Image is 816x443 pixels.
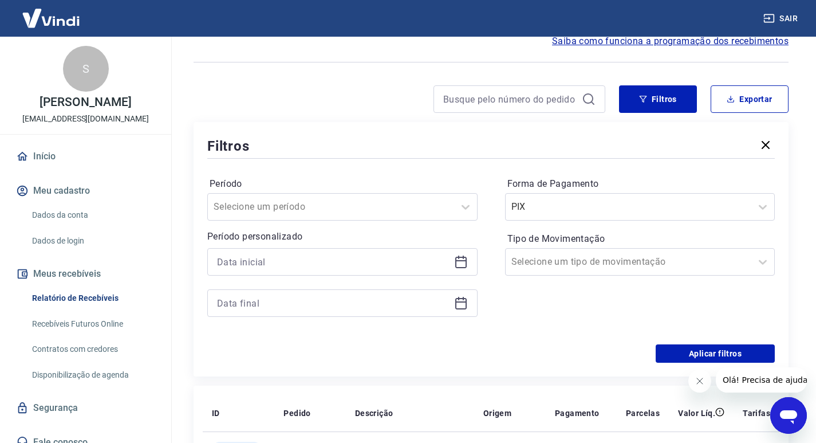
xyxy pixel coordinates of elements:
[27,229,157,253] a: Dados de login
[483,407,511,419] p: Origem
[14,261,157,287] button: Meus recebíveis
[656,344,775,363] button: Aplicar filtros
[355,407,393,419] p: Descrição
[217,253,450,270] input: Data inicial
[210,177,475,191] label: Período
[217,295,450,312] input: Data final
[283,407,310,419] p: Pedido
[212,407,220,419] p: ID
[14,395,157,421] a: Segurança
[555,407,600,419] p: Pagamento
[688,370,711,393] iframe: Fechar mensagem
[678,407,715,419] p: Valor Líq.
[626,407,660,419] p: Parcelas
[27,203,157,227] a: Dados da conta
[619,85,697,113] button: Filtros
[507,177,773,191] label: Forma de Pagamento
[14,144,157,169] a: Início
[27,287,157,310] a: Relatório de Recebíveis
[14,1,88,36] img: Vindi
[27,363,157,387] a: Disponibilização de agenda
[443,91,577,108] input: Busque pelo número do pedido
[770,397,807,434] iframe: Botão para abrir a janela de mensagens
[7,8,96,17] span: Olá! Precisa de ajuda?
[507,232,773,246] label: Tipo de Movimentação
[22,113,149,125] p: [EMAIL_ADDRESS][DOMAIN_NAME]
[743,407,770,419] p: Tarifas
[716,367,807,393] iframe: Mensagem da empresa
[27,312,157,336] a: Recebíveis Futuros Online
[761,8,802,29] button: Sair
[207,230,478,244] p: Período personalizado
[552,34,789,48] a: Saiba como funciona a programação dos recebimentos
[27,338,157,361] a: Contratos com credores
[40,96,131,108] p: [PERSON_NAME]
[63,46,109,92] div: S
[711,85,789,113] button: Exportar
[207,137,250,155] h5: Filtros
[14,178,157,203] button: Meu cadastro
